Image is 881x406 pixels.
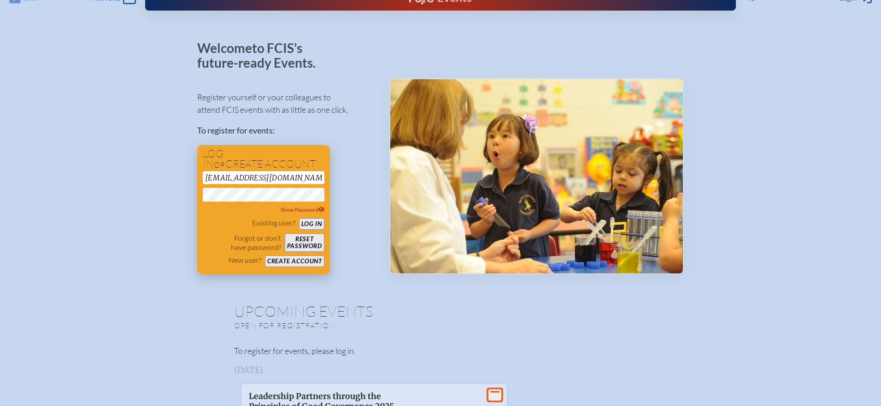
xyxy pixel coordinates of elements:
[197,41,326,70] p: Welcome to FCIS’s future-ready Events.
[197,91,375,116] p: Register yourself or your colleagues to attend FCIS events with as little as one click.
[281,206,325,213] span: Show Password
[299,218,324,230] button: Log in
[234,304,647,319] h1: Upcoming Events
[234,345,647,357] p: To register for events, please log in.
[390,79,683,273] img: Events
[285,233,324,252] button: Resetpassword
[234,321,477,330] p: Open for registration
[203,171,324,184] input: Email
[229,255,261,265] p: New user?
[252,218,295,227] p: Existing user?
[203,149,324,169] h1: Log in create account
[197,124,375,137] p: To register for events:
[203,233,281,252] p: Forgot or don’t have password?
[234,365,647,375] h3: [DATE]
[265,255,324,267] button: Create account
[214,160,225,169] span: or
